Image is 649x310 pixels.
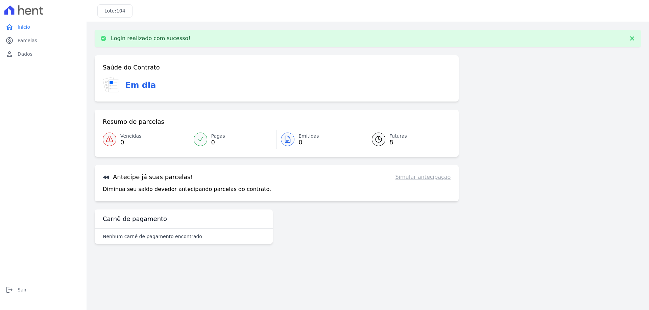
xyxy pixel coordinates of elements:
[298,133,319,140] span: Emitidas
[190,130,277,149] a: Pagas 0
[5,50,14,58] i: person
[111,35,191,42] p: Login realizado com sucesso!
[389,140,407,145] span: 8
[120,140,141,145] span: 0
[104,7,125,15] h3: Lote:
[103,173,193,181] h3: Antecipe já suas parcelas!
[389,133,407,140] span: Futuras
[18,51,32,57] span: Dados
[103,118,164,126] h3: Resumo de parcelas
[5,36,14,45] i: paid
[3,20,84,34] a: homeInício
[211,133,225,140] span: Pagas
[18,24,30,30] span: Início
[116,8,125,13] span: 104
[277,130,364,149] a: Emitidas 0
[298,140,319,145] span: 0
[211,140,225,145] span: 0
[18,37,37,44] span: Parcelas
[5,286,14,294] i: logout
[3,47,84,61] a: personDados
[103,63,160,72] h3: Saúde do Contrato
[103,233,202,240] p: Nenhum carnê de pagamento encontrado
[3,283,84,297] a: logoutSair
[364,130,451,149] a: Futuras 8
[103,130,190,149] a: Vencidas 0
[103,215,167,223] h3: Carnê de pagamento
[5,23,14,31] i: home
[18,286,27,293] span: Sair
[120,133,141,140] span: Vencidas
[395,173,451,181] a: Simular antecipação
[3,34,84,47] a: paidParcelas
[103,185,271,193] p: Diminua seu saldo devedor antecipando parcelas do contrato.
[125,79,156,91] h3: Em dia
